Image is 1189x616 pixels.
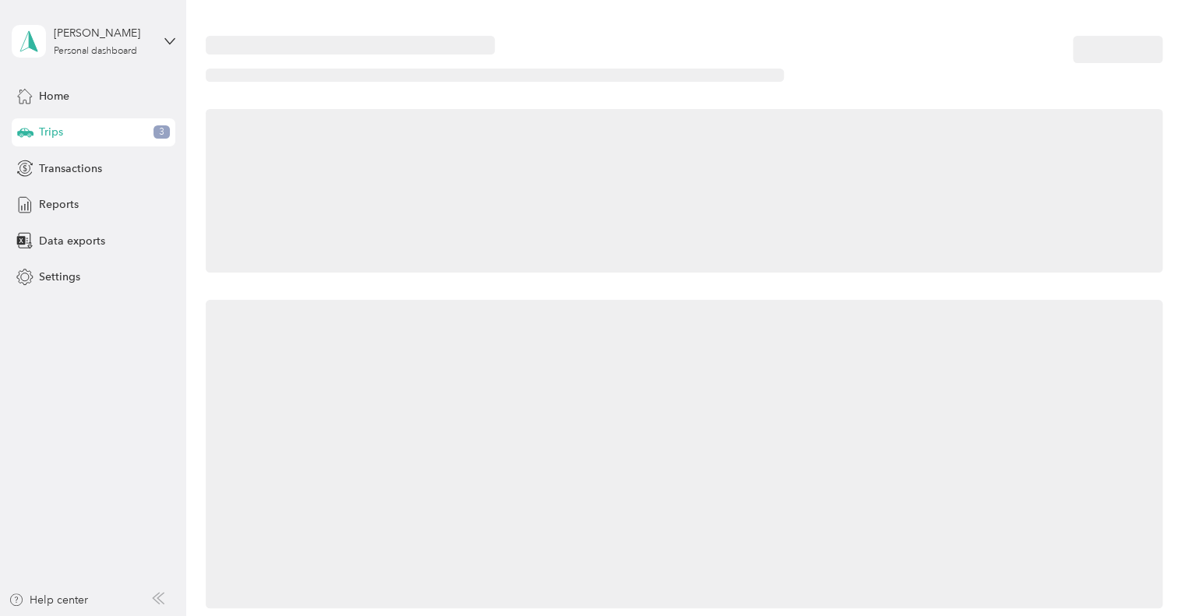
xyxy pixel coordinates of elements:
div: Personal dashboard [54,47,137,56]
button: Help center [9,592,88,608]
span: 3 [153,125,170,139]
span: Reports [39,196,79,213]
span: Settings [39,269,80,285]
div: [PERSON_NAME] [54,25,151,41]
span: Home [39,88,69,104]
iframe: Everlance-gr Chat Button Frame [1102,529,1189,616]
span: Transactions [39,160,102,177]
span: Trips [39,124,63,140]
span: Data exports [39,233,105,249]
